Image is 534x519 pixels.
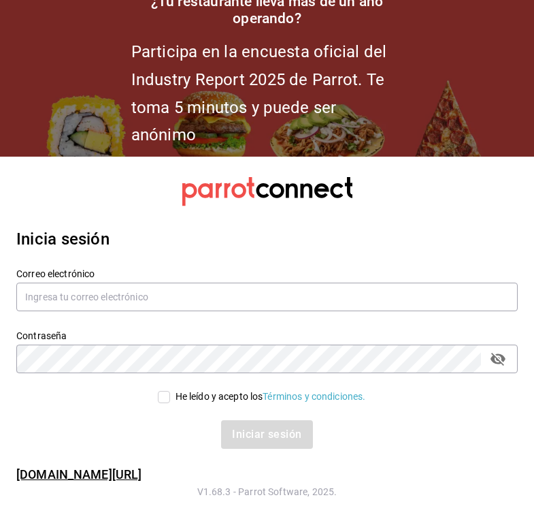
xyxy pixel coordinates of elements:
input: Ingresa tu correo electrónico [16,283,518,311]
button: passwordField [486,347,510,371]
a: [DOMAIN_NAME][URL] [16,467,141,482]
p: V1.68.3 - Parrot Software, 2025. [16,485,518,499]
h3: Inicia sesión [16,227,518,251]
h2: Participa en la encuesta oficial del Industry Report 2025 de Parrot. Te toma 5 minutos y puede se... [131,38,403,149]
div: He leído y acepto los [176,390,366,404]
a: Términos y condiciones. [263,391,365,402]
label: Contraseña [16,331,518,341]
label: Correo electrónico [16,269,518,279]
